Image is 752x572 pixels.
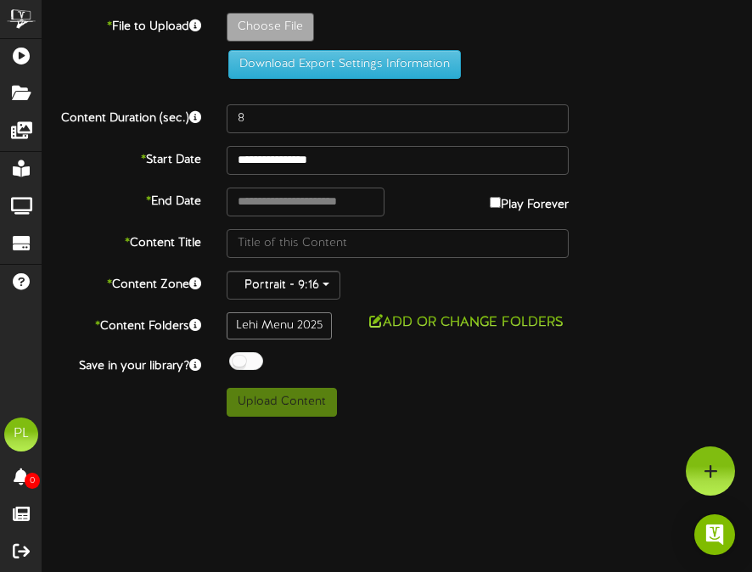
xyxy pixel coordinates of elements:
label: Content Duration (sec.) [30,104,214,127]
button: Download Export Settings Information [228,50,461,79]
label: Save in your library? [30,352,214,375]
div: PL [4,418,38,451]
label: Start Date [30,146,214,169]
input: Title of this Content [227,229,569,258]
label: File to Upload [30,13,214,36]
label: Content Zone [30,271,214,294]
label: Content Title [30,229,214,252]
span: 0 [25,473,40,489]
div: Open Intercom Messenger [694,514,735,555]
label: End Date [30,188,214,210]
input: Play Forever [490,197,501,208]
label: Play Forever [490,188,569,214]
button: Upload Content [227,388,337,417]
button: Portrait - 9:16 [227,271,340,300]
button: Add or Change Folders [364,312,569,334]
div: Lehi Menu 2025 [227,312,332,339]
label: Content Folders [30,312,214,335]
a: Download Export Settings Information [220,58,461,70]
